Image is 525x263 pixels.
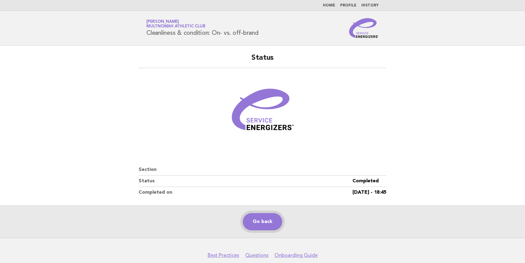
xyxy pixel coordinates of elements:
[139,176,352,187] dt: Status
[323,4,335,7] a: Home
[146,25,205,29] span: Multnomah Athletic Club
[352,187,386,198] dd: [DATE] - 18:45
[139,164,352,176] dt: Section
[245,252,268,258] a: Questions
[139,53,386,68] h2: Status
[226,75,299,149] img: Verified
[340,4,356,7] a: Profile
[208,252,239,258] a: Best Practices
[275,252,318,258] a: Onboarding Guide
[352,176,386,187] dd: Completed
[243,213,282,230] a: Go back
[146,20,258,36] h1: Cleanliness & condition: On- vs. off-brand
[349,18,379,38] img: Service Energizers
[139,187,352,198] dt: Completed on
[146,20,205,28] a: [PERSON_NAME]Multnomah Athletic Club
[361,4,379,7] a: History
